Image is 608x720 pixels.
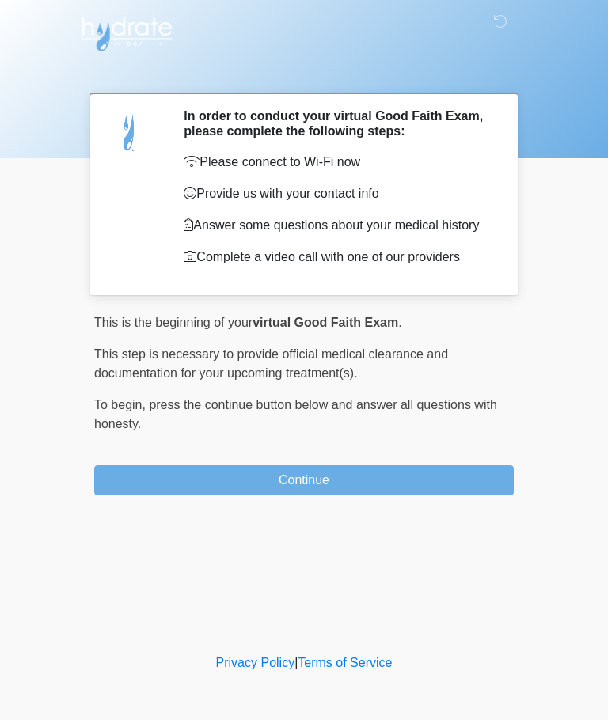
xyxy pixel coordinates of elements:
[184,248,490,267] p: Complete a video call with one of our providers
[94,398,497,430] span: press the continue button below and answer all questions with honesty.
[184,184,490,203] p: Provide us with your contact info
[94,465,514,495] button: Continue
[184,153,490,172] p: Please connect to Wi-Fi now
[106,108,154,156] img: Agent Avatar
[78,12,175,52] img: Hydrate IV Bar - Arcadia Logo
[398,316,401,329] span: .
[184,108,490,138] h2: In order to conduct your virtual Good Faith Exam, please complete the following steps:
[294,656,298,669] a: |
[82,57,526,86] h1: ‎ ‎ ‎ ‎
[94,398,149,411] span: To begin,
[253,316,398,329] strong: virtual Good Faith Exam
[94,316,253,329] span: This is the beginning of your
[216,656,295,669] a: Privacy Policy
[184,216,490,235] p: Answer some questions about your medical history
[298,656,392,669] a: Terms of Service
[94,347,448,380] span: This step is necessary to provide official medical clearance and documentation for your upcoming ...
